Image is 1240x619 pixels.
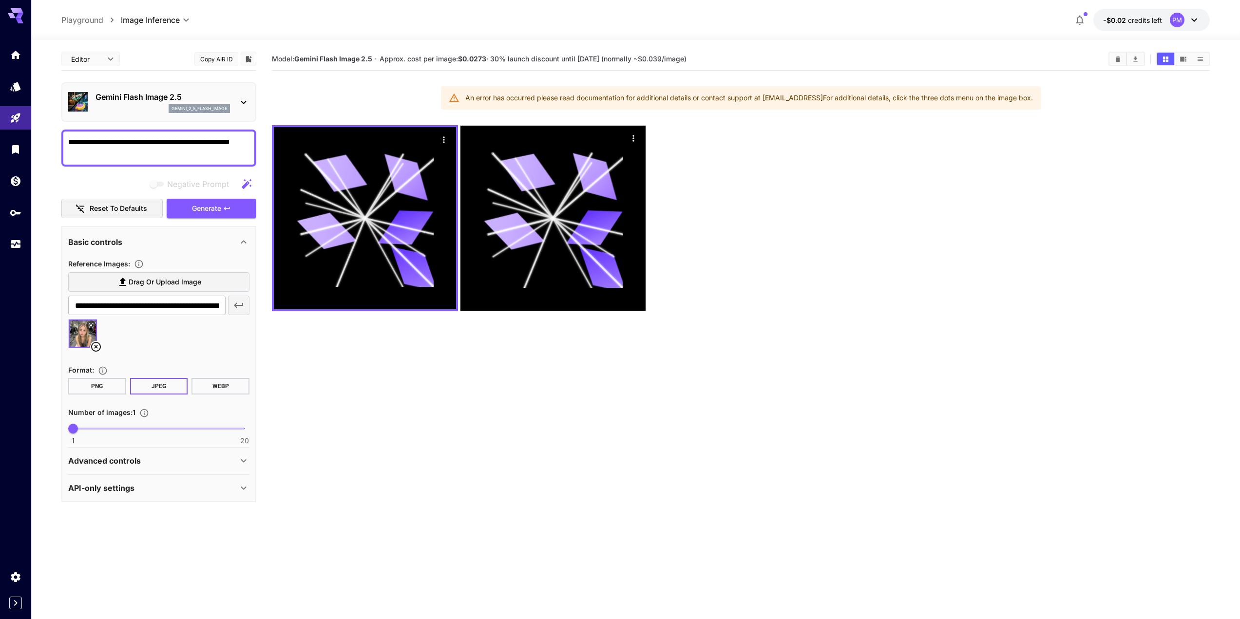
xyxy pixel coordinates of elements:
label: Drag or upload image [68,272,249,292]
div: Show images in grid viewShow images in video viewShow images in list view [1156,52,1210,66]
button: Reset to defaults [61,199,163,219]
p: Advanced controls [68,455,141,467]
span: Drag or upload image [129,276,201,288]
div: Wallet [10,172,21,184]
p: Basic controls [68,236,122,248]
a: Playground [61,14,103,26]
div: Actions [626,131,641,145]
div: Home [10,49,21,61]
p: · [375,53,377,65]
span: -$0.02 [1103,16,1128,24]
span: Negative prompts are not compatible with the selected model. [148,178,237,190]
button: Upload a reference image to guide the result. This is needed for Image-to-Image or Inpainting. Su... [130,259,148,269]
span: Generate [192,203,221,215]
span: Approx. cost per image: · 30% launch discount until [DATE] (normally ~$0.039/image) [380,55,687,63]
span: Image Inference [121,14,180,26]
button: Download All [1127,53,1144,65]
div: Settings [10,571,21,583]
span: Reference Images : [68,260,130,268]
span: 20 [240,436,249,446]
button: Show images in video view [1175,53,1192,65]
p: Gemini Flash Image 2.5 [95,91,230,103]
button: PNG [68,378,126,394]
button: Specify how many images to generate in a single request. Each image generation will be charged se... [135,408,153,418]
span: Negative Prompt [167,178,229,190]
div: -$0.0212 [1103,15,1162,25]
p: gemini_2_5_flash_image [172,105,227,112]
div: PM [1170,13,1184,27]
button: Show images in list view [1192,53,1209,65]
button: WEBP [191,378,249,394]
b: Gemini Flash Image 2.5 [294,55,372,63]
div: Models [10,80,21,93]
b: $0.0273 [458,55,486,63]
button: -$0.0212PM [1093,9,1210,31]
div: Usage [10,238,21,250]
button: Show images in grid view [1157,53,1174,65]
span: Format : [68,366,94,374]
nav: breadcrumb [61,14,121,26]
div: Advanced controls [68,449,249,472]
div: Gemini Flash Image 2.5gemini_2_5_flash_image [68,87,249,117]
button: Add to library [244,53,253,65]
div: Actions [437,132,451,147]
span: Number of images : 1 [68,408,135,416]
button: Generate [167,199,256,219]
div: Clear ImagesDownload All [1108,52,1145,66]
div: Basic controls [68,230,249,254]
button: Copy AIR ID [194,52,238,66]
span: Model: [272,55,372,63]
div: Playground [10,112,21,124]
div: API-only settings [68,476,249,500]
button: Choose the file format for the output image. [94,366,112,375]
span: 1 [72,436,75,446]
button: Clear Images [1109,53,1126,65]
button: JPEG [130,378,188,394]
div: API Keys [10,206,21,219]
span: Editor [71,54,101,64]
p: API-only settings [68,482,134,494]
div: An error has occurred please read documentation for additional details or contact support at [EMA... [465,89,1033,107]
div: Library [10,143,21,155]
button: Expand sidebar [9,597,22,609]
span: credits left [1128,16,1162,24]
